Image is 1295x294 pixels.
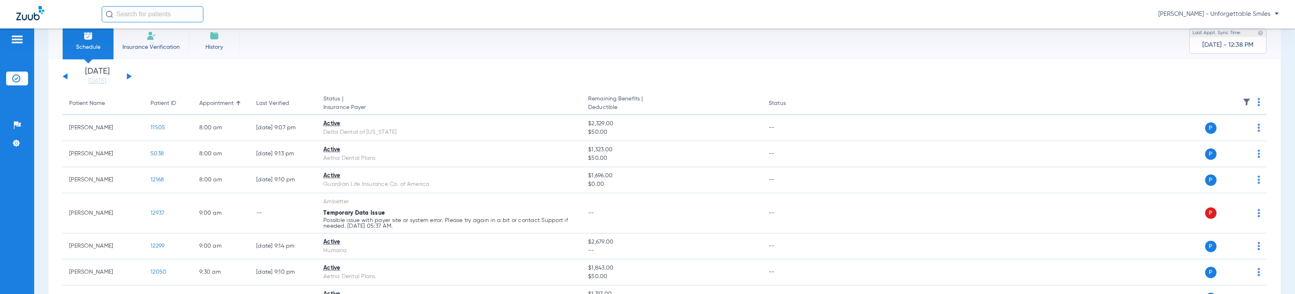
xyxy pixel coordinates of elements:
[588,272,756,281] span: $50.00
[323,154,575,163] div: Aetna Dental Plans
[588,154,756,163] span: $50.00
[1158,10,1279,18] span: [PERSON_NAME] - Unforgettable Smiles
[193,115,250,141] td: 8:00 AM
[199,99,233,108] div: Appointment
[1205,174,1217,186] span: P
[323,238,575,246] div: Active
[323,264,575,272] div: Active
[69,43,107,51] span: Schedule
[150,177,164,183] span: 12168
[150,210,164,216] span: 12937
[150,99,186,108] div: Patient ID
[588,180,756,189] span: $0.00
[323,246,575,255] div: Humana
[1205,267,1217,278] span: P
[762,193,817,233] td: --
[193,233,250,259] td: 9:00 AM
[588,172,756,180] span: $1,696.00
[73,68,122,85] li: [DATE]
[317,92,582,115] th: Status |
[588,210,594,216] span: --
[120,43,183,51] span: Insurance Verification
[150,243,164,249] span: 12299
[1193,29,1241,37] span: Last Appt. Sync Time:
[588,264,756,272] span: $1,843.00
[323,198,575,206] div: Ambetter
[209,31,219,41] img: History
[63,141,144,167] td: [PERSON_NAME]
[323,218,575,229] p: Possible issue with payer site or system error. Please try again in a bit or contact Support if n...
[150,99,176,108] div: Patient ID
[1205,241,1217,252] span: P
[1258,150,1260,158] img: group-dot-blue.svg
[250,141,317,167] td: [DATE] 9:13 PM
[588,128,756,137] span: $50.00
[106,11,113,18] img: Search Icon
[250,167,317,193] td: [DATE] 9:10 PM
[762,233,817,259] td: --
[1243,98,1251,106] img: filter.svg
[762,167,817,193] td: --
[150,269,166,275] span: 12050
[83,31,93,41] img: Schedule
[16,6,44,20] img: Zuub Logo
[1258,176,1260,184] img: group-dot-blue.svg
[150,125,165,131] span: 11505
[588,246,756,255] span: --
[762,92,817,115] th: Status
[1258,242,1260,250] img: group-dot-blue.svg
[150,151,164,157] span: 5038
[588,120,756,128] span: $2,329.00
[250,233,317,259] td: [DATE] 9:14 PM
[63,167,144,193] td: [PERSON_NAME]
[193,259,250,285] td: 9:30 AM
[1258,124,1260,132] img: group-dot-blue.svg
[250,115,317,141] td: [DATE] 9:07 PM
[63,259,144,285] td: [PERSON_NAME]
[323,210,385,216] span: Temporary Data Issue
[63,115,144,141] td: [PERSON_NAME]
[193,193,250,233] td: 9:00 AM
[1258,30,1263,36] img: last sync help info
[1205,122,1217,134] span: P
[1205,207,1217,219] span: P
[582,92,762,115] th: Remaining Benefits |
[588,238,756,246] span: $2,679.00
[250,193,317,233] td: --
[588,103,756,112] span: Deductible
[256,99,310,108] div: Last Verified
[1258,98,1260,106] img: group-dot-blue.svg
[323,180,575,189] div: Guardian Life Insurance Co. of America
[323,103,575,112] span: Insurance Payer
[323,128,575,137] div: Delta Dental of [US_STATE]
[250,259,317,285] td: [DATE] 9:10 PM
[1205,148,1217,160] span: P
[102,6,203,22] input: Search for patients
[588,146,756,154] span: $1,323.00
[323,146,575,154] div: Active
[762,141,817,167] td: --
[1202,41,1254,49] span: [DATE] - 12:38 PM
[1258,209,1260,217] img: group-dot-blue.svg
[73,77,122,85] a: [DATE]
[69,99,105,108] div: Patient Name
[146,31,156,41] img: Manual Insurance Verification
[323,120,575,128] div: Active
[323,172,575,180] div: Active
[762,259,817,285] td: --
[69,99,137,108] div: Patient Name
[193,141,250,167] td: 8:00 AM
[323,272,575,281] div: Aetna Dental Plans
[762,115,817,141] td: --
[63,233,144,259] td: [PERSON_NAME]
[11,35,24,44] img: hamburger-icon
[193,167,250,193] td: 8:00 AM
[195,43,233,51] span: History
[63,193,144,233] td: [PERSON_NAME]
[1258,268,1260,276] img: group-dot-blue.svg
[199,99,243,108] div: Appointment
[256,99,289,108] div: Last Verified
